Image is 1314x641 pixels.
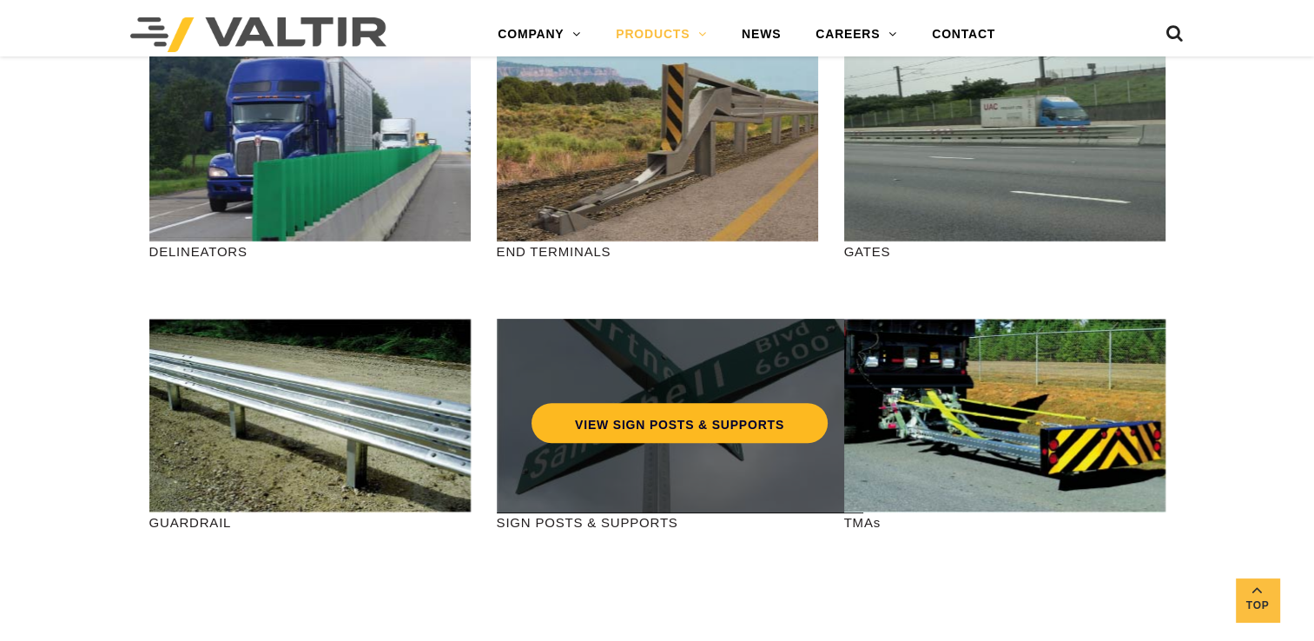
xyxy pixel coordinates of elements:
p: DELINEATORS [149,241,471,261]
p: TMAs [844,512,1165,532]
p: GUARDRAIL [149,512,471,532]
a: NEWS [724,17,798,52]
img: Valtir [130,17,386,52]
span: Top [1236,596,1279,616]
p: SIGN POSTS & SUPPORTS [497,512,818,532]
a: Top [1236,578,1279,622]
a: VIEW SIGN POSTS & SUPPORTS [532,403,828,443]
a: CAREERS [798,17,915,52]
a: PRODUCTS [598,17,724,52]
a: CONTACT [915,17,1013,52]
p: END TERMINALS [497,241,818,261]
p: GATES [844,241,1165,261]
a: COMPANY [480,17,598,52]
